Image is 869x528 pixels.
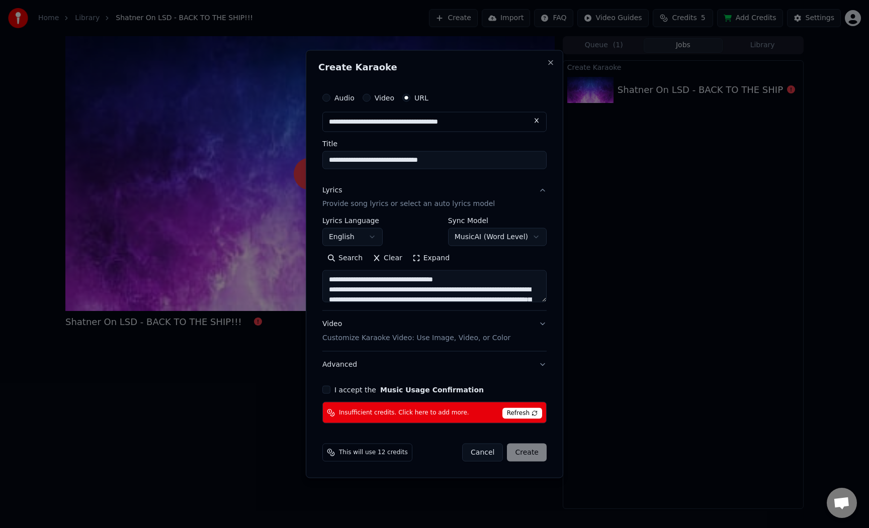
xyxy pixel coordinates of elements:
[322,140,547,147] label: Title
[339,449,408,457] span: This will use 12 credits
[318,62,551,71] h2: Create Karaoke
[322,199,495,209] p: Provide song lyrics or select an auto lyrics model
[339,408,469,416] span: Insufficient credits. Click here to add more.
[322,185,342,195] div: Lyrics
[322,311,547,351] button: VideoCustomize Karaoke Video: Use Image, Video, or Color
[322,319,510,343] div: Video
[322,217,383,224] label: Lyrics Language
[322,352,547,378] button: Advanced
[322,177,547,217] button: LyricsProvide song lyrics or select an auto lyrics model
[322,250,368,266] button: Search
[414,94,428,101] label: URL
[407,250,455,266] button: Expand
[502,408,542,419] span: Refresh
[380,386,484,393] button: I accept the
[368,250,407,266] button: Clear
[334,386,484,393] label: I accept the
[322,217,547,310] div: LyricsProvide song lyrics or select an auto lyrics model
[375,94,394,101] label: Video
[322,333,510,343] p: Customize Karaoke Video: Use Image, Video, or Color
[448,217,547,224] label: Sync Model
[334,94,355,101] label: Audio
[462,444,503,462] button: Cancel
